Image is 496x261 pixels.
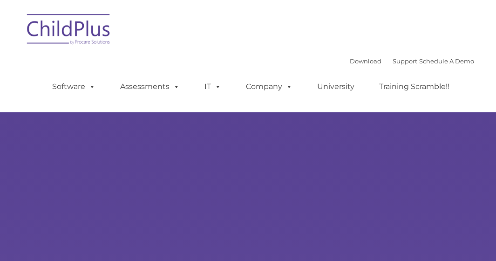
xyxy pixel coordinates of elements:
[419,57,474,65] a: Schedule A Demo
[393,57,417,65] a: Support
[370,77,459,96] a: Training Scramble!!
[308,77,364,96] a: University
[350,57,474,65] font: |
[350,57,381,65] a: Download
[111,77,189,96] a: Assessments
[195,77,231,96] a: IT
[237,77,302,96] a: Company
[22,7,116,54] img: ChildPlus by Procare Solutions
[43,77,105,96] a: Software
